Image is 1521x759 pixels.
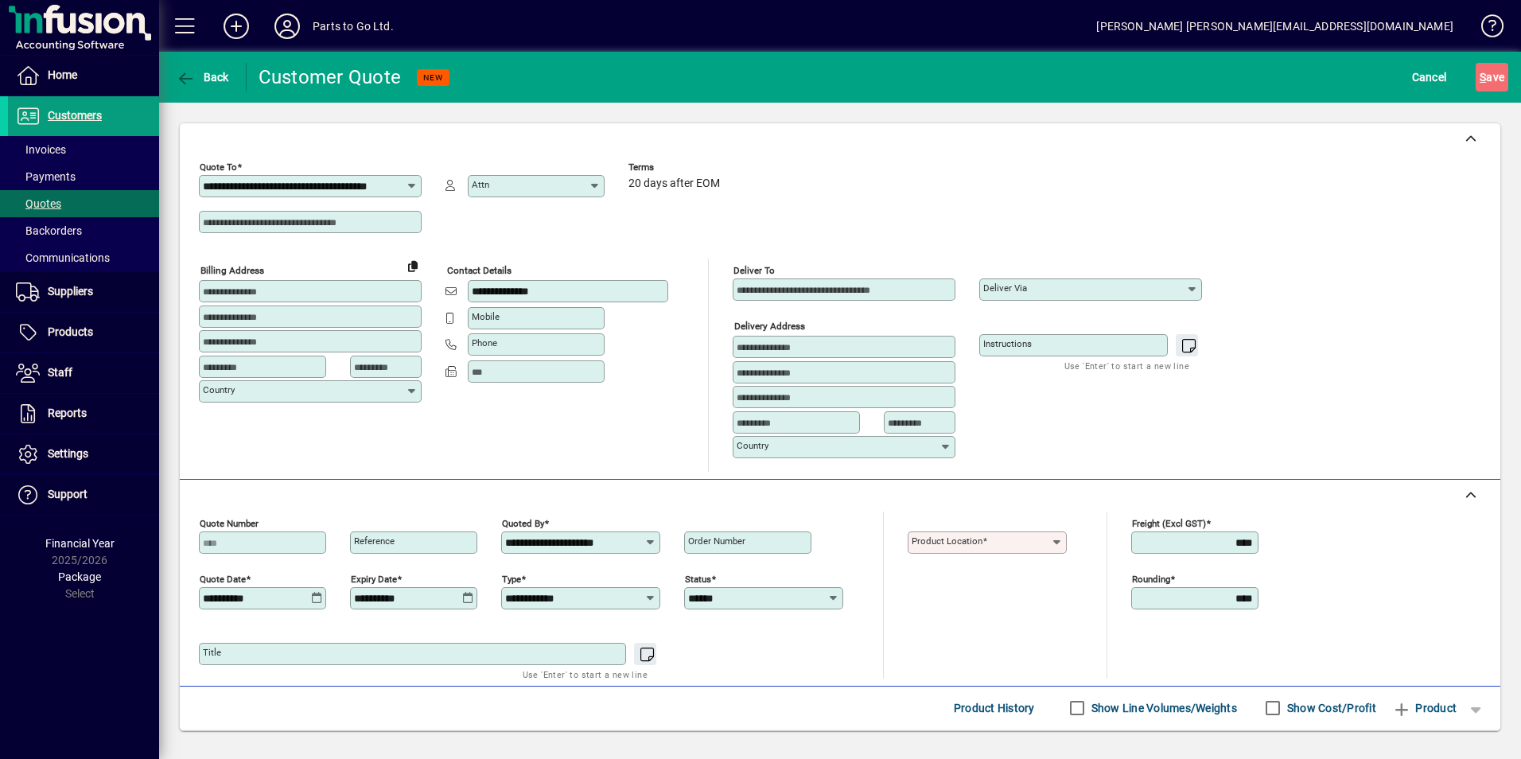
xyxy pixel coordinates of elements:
span: Product [1392,695,1457,721]
button: Back [172,63,233,91]
mat-label: Expiry date [351,573,397,584]
a: Payments [8,163,159,190]
span: S [1480,71,1486,84]
mat-label: Quote To [200,162,237,173]
mat-label: Product location [912,535,982,547]
mat-label: Country [203,384,235,395]
span: Product History [954,695,1035,721]
mat-label: Deliver To [733,265,775,276]
div: Customer Quote [259,64,402,90]
mat-label: Rounding [1132,573,1170,584]
span: Cancel [1412,64,1447,90]
span: Customers [48,109,102,122]
span: Communications [16,251,110,264]
span: Home [48,68,77,81]
span: Invoices [16,143,66,156]
span: Terms [628,162,724,173]
a: Settings [8,434,159,474]
span: NEW [423,72,443,83]
span: 20 days after EOM [628,177,720,190]
mat-label: Phone [472,337,497,348]
mat-label: Order number [688,535,745,547]
span: ave [1480,64,1504,90]
a: Backorders [8,217,159,244]
span: Support [48,488,88,500]
button: Profile [262,12,313,41]
a: Staff [8,353,159,393]
button: Save [1476,63,1508,91]
a: Reports [8,394,159,434]
span: Backorders [16,224,82,237]
mat-hint: Use 'Enter' to start a new line [1064,356,1189,375]
mat-label: Deliver via [983,282,1027,294]
span: Reports [48,407,87,419]
span: Products [48,325,93,338]
a: Knowledge Base [1469,3,1501,55]
app-page-header-button: Back [159,63,247,91]
mat-label: Attn [472,179,489,190]
button: Copy to Delivery address [400,253,426,278]
a: Support [8,475,159,515]
button: Add [211,12,262,41]
span: Back [176,71,229,84]
span: Staff [48,366,72,379]
mat-label: Reference [354,535,395,547]
a: Quotes [8,190,159,217]
div: Parts to Go Ltd. [313,14,394,39]
a: Home [8,56,159,95]
mat-hint: Use 'Enter' to start a new line [523,665,648,683]
mat-label: Status [685,573,711,584]
label: Show Line Volumes/Weights [1088,700,1237,716]
button: Product [1384,694,1465,722]
mat-label: Title [203,647,221,658]
mat-label: Mobile [472,311,500,322]
mat-label: Quoted by [502,517,544,528]
label: Show Cost/Profit [1284,700,1376,716]
button: Product History [947,694,1041,722]
span: Suppliers [48,285,93,298]
button: Cancel [1408,63,1451,91]
span: Quotes [16,197,61,210]
a: Suppliers [8,272,159,312]
mat-label: Instructions [983,338,1032,349]
mat-label: Country [737,440,768,451]
span: Payments [16,170,76,183]
a: Communications [8,244,159,271]
mat-label: Freight (excl GST) [1132,517,1206,528]
mat-label: Quote number [200,517,259,528]
mat-label: Quote date [200,573,246,584]
span: Settings [48,447,88,460]
a: Products [8,313,159,352]
span: Financial Year [45,537,115,550]
mat-label: Type [502,573,521,584]
span: Package [58,570,101,583]
a: Invoices [8,136,159,163]
div: [PERSON_NAME] [PERSON_NAME][EMAIL_ADDRESS][DOMAIN_NAME] [1096,14,1453,39]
